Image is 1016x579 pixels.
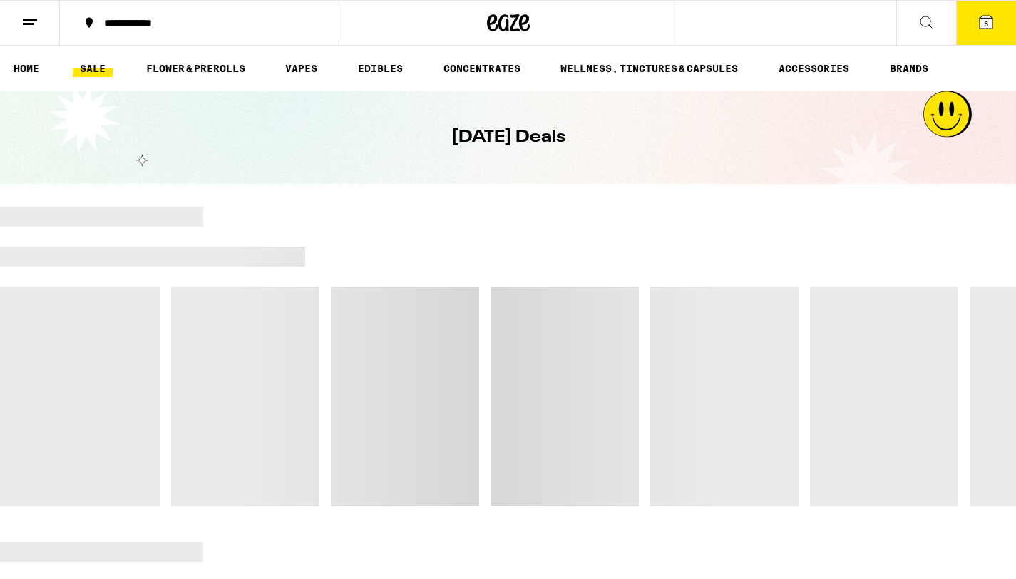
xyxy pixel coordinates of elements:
[351,60,410,77] a: EDIBLES
[956,1,1016,45] button: 6
[553,60,745,77] a: WELLNESS, TINCTURES & CAPSULES
[6,60,46,77] a: HOME
[771,60,856,77] a: ACCESSORIES
[436,60,528,77] a: CONCENTRATES
[73,60,113,77] a: SALE
[883,60,935,77] a: BRANDS
[451,125,565,150] h1: [DATE] Deals
[984,19,988,28] span: 6
[139,60,252,77] a: FLOWER & PREROLLS
[278,60,324,77] a: VAPES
